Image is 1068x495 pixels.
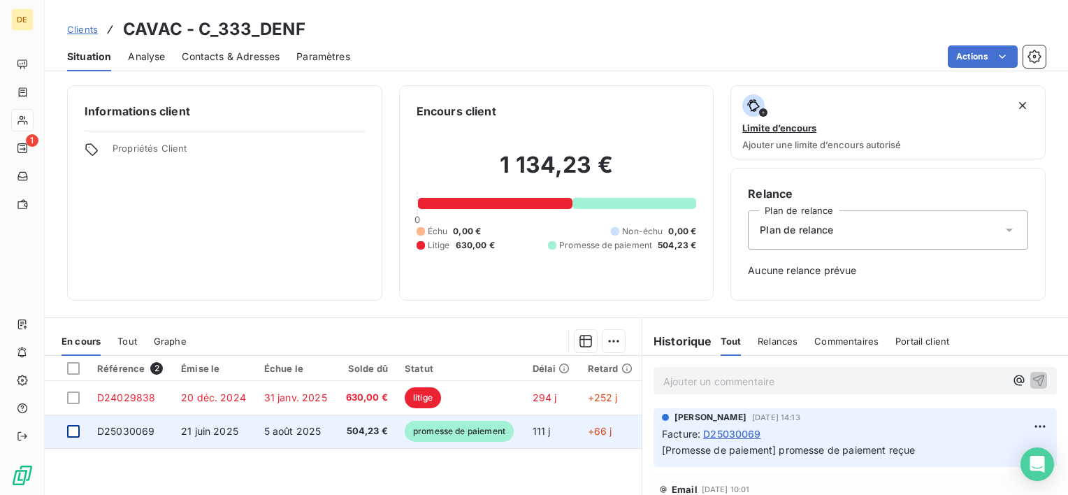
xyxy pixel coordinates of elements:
span: Promesse de paiement [559,239,652,252]
div: Échue le [264,363,329,374]
div: DE [11,8,34,31]
span: 31 janv. 2025 [264,392,327,403]
span: litige [405,387,441,408]
div: Solde dû [345,363,388,374]
span: 2 [150,362,163,375]
div: Statut [405,363,516,374]
span: +66 j [588,425,612,437]
h6: Relance [748,185,1028,202]
span: 111 j [533,425,551,437]
span: 504,23 € [658,239,696,252]
div: Retard [588,363,633,374]
span: 5 août 2025 [264,425,322,437]
h2: 1 134,23 € [417,151,697,193]
span: Tout [721,336,742,347]
span: Analyse [128,50,165,64]
span: D24029838 [97,392,155,403]
span: Litige [428,239,450,252]
img: Logo LeanPay [11,464,34,487]
span: [DATE] 14:13 [752,413,800,422]
span: 1 [26,134,38,147]
span: Contacts & Adresses [182,50,280,64]
button: Actions [948,45,1018,68]
span: 0,00 € [668,225,696,238]
span: Situation [67,50,111,64]
span: [Promesse de paiement] promesse de paiement reçue [662,444,915,456]
span: [DATE] 10:01 [702,485,750,494]
span: +252 j [588,392,618,403]
span: 20 déc. 2024 [181,392,246,403]
span: 21 juin 2025 [181,425,238,437]
span: Aucune relance prévue [748,264,1028,278]
div: Délai [533,363,571,374]
span: 630,00 € [345,391,388,405]
span: promesse de paiement [405,421,514,442]
a: Clients [67,22,98,36]
span: Graphe [154,336,187,347]
div: Référence [97,362,164,375]
div: Open Intercom Messenger [1020,447,1054,481]
button: Limite d’encoursAjouter une limite d’encours autorisé [730,85,1046,159]
span: Limite d’encours [742,122,816,134]
span: Tout [117,336,137,347]
span: Plan de relance [760,223,833,237]
h6: Encours client [417,103,496,120]
span: 0 [414,214,420,225]
span: D25030069 [97,425,154,437]
span: D25030069 [703,426,760,441]
span: Ajouter une limite d’encours autorisé [742,139,901,150]
span: Facture : [662,426,700,441]
div: Émise le [181,363,247,374]
h6: Historique [642,333,712,350]
span: Commentaires [814,336,879,347]
span: Relances [758,336,798,347]
span: Propriétés Client [113,143,365,162]
span: 294 j [533,392,557,403]
span: Portail client [895,336,949,347]
h6: Informations client [85,103,365,120]
span: En cours [62,336,101,347]
h3: CAVAC - C_333_DENF [123,17,305,42]
span: Email [672,484,698,495]
span: [PERSON_NAME] [674,411,746,424]
span: 0,00 € [453,225,481,238]
span: Non-échu [622,225,663,238]
span: Clients [67,24,98,35]
span: 630,00 € [456,239,495,252]
span: Paramètres [296,50,350,64]
span: Échu [428,225,448,238]
span: 504,23 € [345,424,388,438]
